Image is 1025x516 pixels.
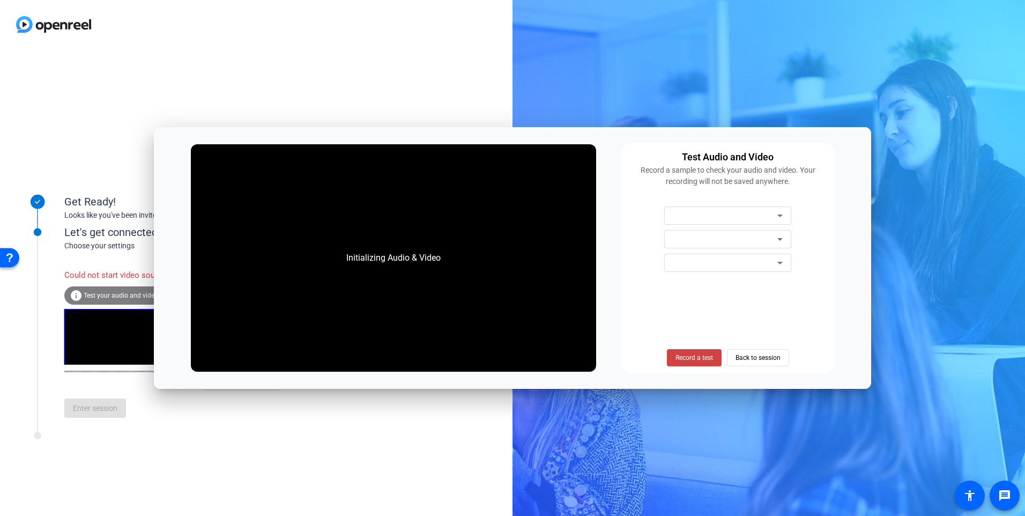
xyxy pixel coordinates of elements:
span: Back to session [736,348,781,368]
mat-icon: info [70,289,83,302]
button: Back to session [727,349,789,366]
mat-icon: message [998,489,1011,502]
div: Could not start video source [64,264,182,287]
button: Record a test [667,349,722,366]
span: Test your audio and video [84,292,158,299]
span: Record a test [675,353,713,363]
div: Get Ready! [64,194,279,210]
div: Record a sample to check your audio and video. Your recording will not be saved anywhere. [627,165,829,187]
div: Let's get connected. [64,224,301,240]
div: Looks like you've been invited to join [64,210,279,221]
div: Choose your settings [64,240,301,252]
div: Test Audio and Video [682,150,774,165]
mat-icon: accessibility [963,489,976,502]
div: Initializing Audio & Video [336,241,451,275]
